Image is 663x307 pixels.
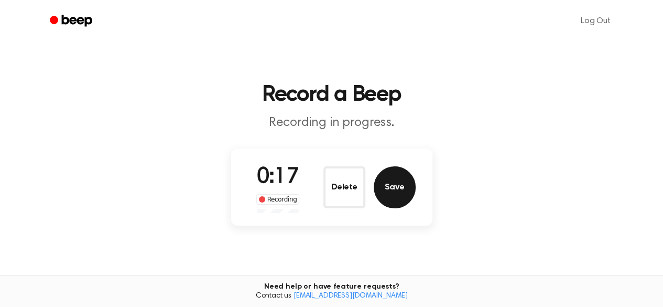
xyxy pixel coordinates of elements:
button: Delete Audio Record [323,166,365,208]
p: Recording in progress. [131,114,533,132]
a: [EMAIL_ADDRESS][DOMAIN_NAME] [294,292,408,300]
h1: Record a Beep [63,84,600,106]
div: Recording [256,194,300,205]
span: Contact us [6,292,657,301]
button: Save Audio Record [374,166,416,208]
span: 0:17 [257,166,299,188]
a: Beep [42,11,102,31]
a: Log Out [570,8,621,34]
